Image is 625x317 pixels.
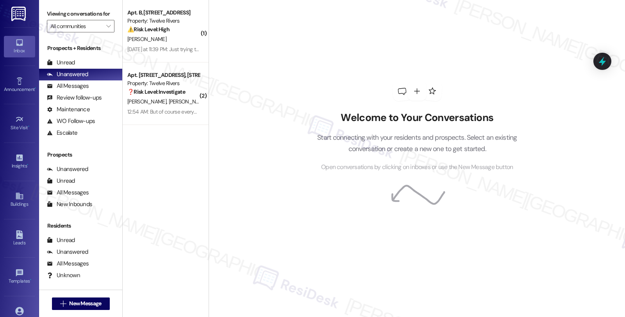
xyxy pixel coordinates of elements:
span: • [27,162,28,167]
span: [PERSON_NAME] [127,98,169,105]
button: New Message [52,297,110,310]
div: All Messages [47,189,89,197]
div: 12:54 AM: But of course everyone already knows that, and it doesn't seem to make much difference [127,108,352,115]
span: • [30,277,31,283]
div: Unknown [47,271,80,280]
div: Unread [47,59,75,67]
div: All Messages [47,82,89,90]
div: Apt. B, [STREET_ADDRESS] [127,9,200,17]
div: [DATE] at 11:39 PM: Just trying to find something a bit more economical with rent. [127,46,307,53]
img: ResiDesk Logo [11,7,27,21]
div: Escalate [47,129,77,137]
div: Property: Twelve Rivers [127,17,200,25]
strong: ❓ Risk Level: Investigate [127,88,185,95]
span: Open conversations by clicking on inboxes or use the New Message button [321,162,513,172]
div: Residents [39,222,122,230]
div: Unanswered [47,165,88,173]
div: Maintenance [47,105,90,114]
div: Review follow-ups [47,94,102,102]
span: New Message [69,299,101,308]
a: Buildings [4,189,35,210]
span: • [35,85,36,91]
p: Start connecting with your residents and prospects. Select an existing conversation or create a n... [305,132,529,154]
div: Unread [47,236,75,244]
input: All communities [50,20,102,32]
strong: ⚠️ Risk Level: High [127,26,170,33]
div: Apt. [STREET_ADDRESS], [STREET_ADDRESS] [127,71,200,79]
a: Site Visit • [4,113,35,134]
div: WO Follow-ups [47,117,95,125]
i:  [106,23,111,29]
span: [PERSON_NAME] [169,98,210,105]
div: All Messages [47,260,89,268]
div: Unread [47,177,75,185]
div: Prospects [39,151,122,159]
div: Unanswered [47,70,88,78]
a: Leads [4,228,35,249]
label: Viewing conversations for [47,8,114,20]
span: • [28,124,29,129]
a: Insights • [4,151,35,172]
h2: Welcome to Your Conversations [305,112,529,124]
div: Prospects + Residents [39,44,122,52]
div: Unanswered [47,248,88,256]
i:  [60,301,66,307]
div: New Inbounds [47,200,92,208]
a: Templates • [4,266,35,287]
span: [PERSON_NAME] [127,36,166,43]
a: Inbox [4,36,35,57]
div: Property: Twelve Rivers [127,79,200,87]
